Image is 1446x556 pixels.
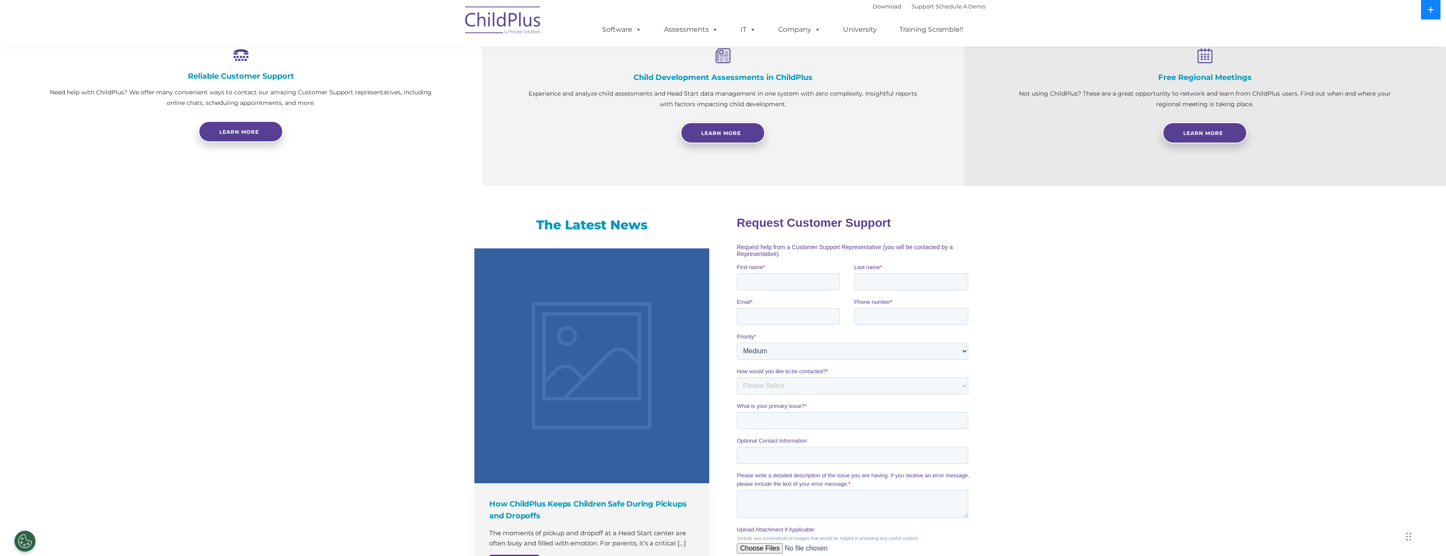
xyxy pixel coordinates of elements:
[1006,88,1404,110] p: Not using ChildPlus? These are a great opportunity to network and learn from ChildPlus users. Fin...
[1406,524,1411,549] div: Drag
[489,498,697,522] h4: How ChildPlus Keeps Children Safe During Pickups and Dropoffs
[594,21,650,38] a: Software
[835,21,885,38] a: University
[524,88,922,110] p: Experience and analyze child assessments and Head Start data management in one system with zero c...
[42,87,440,108] p: Need help with ChildPlus? We offer many convenient ways to contact our amazing Customer Support r...
[701,130,741,136] span: Learn More
[936,3,986,10] a: Schedule A Demo
[912,3,934,10] a: Support
[1006,73,1404,82] h4: Free Regional Meetings
[219,129,259,135] span: Learn more
[1256,216,1446,556] iframe: Chat Widget
[656,21,727,38] a: Assessments
[489,528,697,548] p: The moments of pickup and dropoff at a Head Start center are often busy and filled with emotion. ...
[873,3,986,10] font: |
[873,3,901,10] a: Download
[891,21,972,38] a: Training Scramble!!
[770,21,829,38] a: Company
[42,72,440,81] h4: Reliable Customer Support
[524,73,922,82] h4: Child Development Assessments in ChildPlus
[1162,122,1247,143] a: Learn More
[680,122,765,143] a: Learn More
[461,0,545,43] img: ChildPlus by Procare Solutions
[14,531,36,552] button: Cookies Settings
[1183,130,1223,136] span: Learn More
[474,217,709,234] h3: The Latest News
[198,121,283,142] a: Learn more
[732,21,764,38] a: IT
